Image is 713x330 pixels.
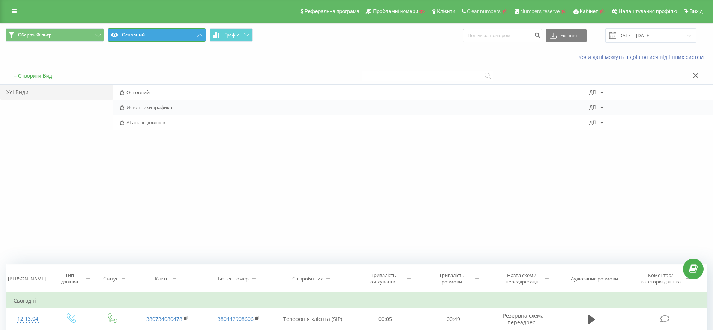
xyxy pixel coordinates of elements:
[589,90,596,95] div: Дії
[218,315,254,322] a: 380442908606
[108,28,206,42] button: Основний
[419,308,488,330] td: 00:49
[432,272,472,285] div: Тривалість розмови
[351,308,420,330] td: 00:05
[546,29,587,42] button: Експорт
[589,105,596,110] div: Дії
[146,315,182,322] a: 380734080478
[589,120,596,125] div: Дії
[578,53,707,60] a: Коли дані можуть відрізнятися вiд інших систем
[292,276,323,282] div: Співробітник
[639,272,683,285] div: Коментар/категорія дзвінка
[690,8,703,14] span: Вихід
[218,276,249,282] div: Бізнес номер
[580,8,598,14] span: Кабінет
[119,120,589,125] span: AI-аналіз дзвінків
[520,8,560,14] span: Numbers reserve
[210,28,253,42] button: Графік
[0,85,113,100] div: Усі Види
[6,293,707,308] td: Сьогодні
[690,72,701,80] button: Закрити
[6,28,104,42] button: Оберіть Фільтр
[467,8,501,14] span: Clear numbers
[274,308,351,330] td: Телефонія клієнта (SIP)
[14,312,42,326] div: 12:13:04
[363,272,404,285] div: Тривалість очікування
[501,272,542,285] div: Назва схеми переадресації
[373,8,418,14] span: Проблемні номери
[437,8,455,14] span: Клієнти
[571,276,618,282] div: Аудіозапис розмови
[119,105,589,110] span: Источники трафика
[305,8,360,14] span: Реферальна програма
[11,72,54,79] button: + Створити Вид
[18,32,51,38] span: Оберіть Фільтр
[463,29,542,42] input: Пошук за номером
[224,32,239,38] span: Графік
[56,272,83,285] div: Тип дзвінка
[618,8,677,14] span: Налаштування профілю
[8,276,46,282] div: [PERSON_NAME]
[155,276,169,282] div: Клієнт
[103,276,118,282] div: Статус
[119,90,589,95] span: Основний
[503,312,544,326] span: Резервна схема переадрес...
